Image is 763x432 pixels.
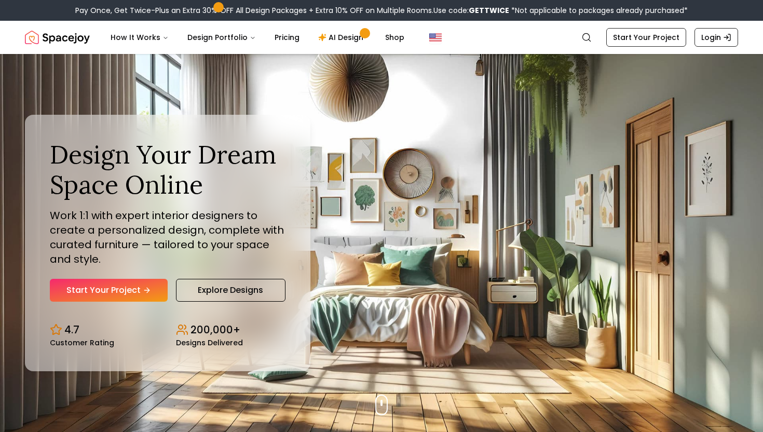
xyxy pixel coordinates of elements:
b: GETTWICE [469,5,509,16]
a: AI Design [310,27,375,48]
div: Design stats [50,314,285,346]
div: Pay Once, Get Twice-Plus an Extra 30% OFF All Design Packages + Extra 10% OFF on Multiple Rooms. [75,5,688,16]
a: Pricing [266,27,308,48]
h1: Design Your Dream Space Online [50,140,285,199]
p: 4.7 [64,322,79,337]
span: Use code: [433,5,509,16]
a: Shop [377,27,413,48]
small: Customer Rating [50,339,114,346]
p: Work 1:1 with expert interior designers to create a personalized design, complete with curated fu... [50,208,285,266]
nav: Main [102,27,413,48]
small: Designs Delivered [176,339,243,346]
a: Start Your Project [50,279,168,302]
nav: Global [25,21,738,54]
p: 200,000+ [190,322,240,337]
a: Explore Designs [176,279,285,302]
img: Spacejoy Logo [25,27,90,48]
button: How It Works [102,27,177,48]
button: Design Portfolio [179,27,264,48]
a: Login [694,28,738,47]
img: United States [429,31,442,44]
a: Start Your Project [606,28,686,47]
a: Spacejoy [25,27,90,48]
span: *Not applicable to packages already purchased* [509,5,688,16]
